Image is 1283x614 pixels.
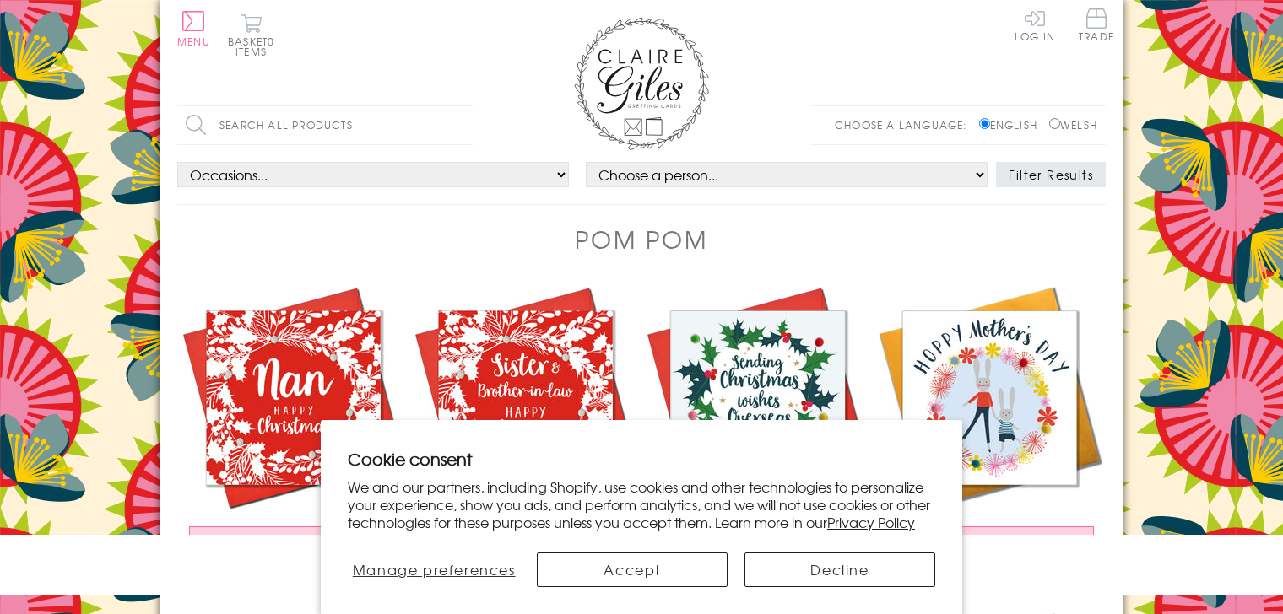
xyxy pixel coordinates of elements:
button: Manage preferences [348,552,520,587]
button: Basket0 items [228,13,274,57]
img: Christmas Card, White foliage on red , Nan, happy Christmas, Pompom Embellished [177,282,409,514]
h1: Pom Pom [575,222,707,256]
span: Menu [177,34,210,49]
button: Decline [744,552,935,587]
button: £3.75 Add to Basket [885,526,1095,557]
input: Search all products [177,106,473,144]
img: Christmas Card, Wishes Overseas, Embellished with colourful pompoms [641,282,874,514]
a: Trade [1079,8,1114,45]
a: Christmas Card, White foliage, Sister and brother-in-law, Pompom Embellished £3.75 Add to Basket [409,282,641,574]
a: Log In [1015,8,1055,41]
a: Christmas Card, Wishes Overseas, Embellished with colourful pompoms £3.75 Add to Basket [641,282,874,574]
span: 0 items [235,34,274,59]
button: Menu [177,11,210,46]
button: Filter Results [996,162,1106,187]
button: Accept [537,552,728,587]
span: Manage preferences [353,559,516,579]
input: Search [456,106,473,144]
img: Christmas Card, White foliage, Sister and brother-in-law, Pompom Embellished [409,282,641,514]
input: English [979,118,990,129]
img: Claire Giles Greetings Cards [574,17,709,150]
label: English [979,117,1046,132]
p: We and our partners, including Shopify, use cookies and other technologies to personalize your ex... [348,478,935,531]
a: Privacy Policy [827,512,915,532]
img: Mother's Day Card, Mummy Bunny, Boy Blue, Embellished with pompoms [874,282,1106,514]
h2: Cookie consent [348,447,935,471]
a: Mother's Day Card, Mummy Bunny, Boy Blue, Embellished with pompoms £3.75 Add to Basket [874,282,1106,574]
a: Christmas Card, White foliage on red , Nan, happy Christmas, Pompom Embellished £3.75 Add to Basket [177,282,409,574]
span: Trade [1079,8,1114,41]
label: Welsh [1049,117,1097,132]
input: Welsh [1049,118,1060,129]
p: Choose a language: [835,117,976,132]
button: £3.75 Add to Basket [189,526,398,557]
